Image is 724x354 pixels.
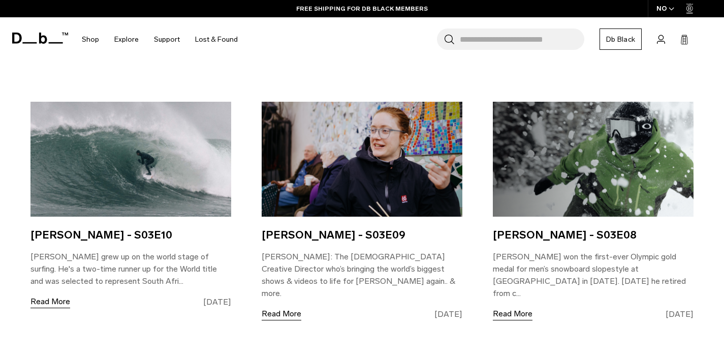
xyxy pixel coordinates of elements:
h4: [PERSON_NAME] - S03E09 [262,227,462,243]
nav: Main Navigation [74,17,245,62]
p: [PERSON_NAME]: The [DEMOGRAPHIC_DATA] Creative Director who’s bringing the world’s biggest shows ... [262,251,462,300]
h4: [PERSON_NAME] - S03E10 [30,227,231,243]
a: Db Black [600,28,642,50]
p: [PERSON_NAME] grew up on the world stage of surfing. He's a two-time runner up for the World titl... [30,251,231,287]
img: Jordy Smith - S03E10 [30,102,231,216]
a: Support [154,21,180,57]
a: FREE SHIPPING FOR DB BLACK MEMBERS [296,4,428,13]
a: Read More [262,308,301,320]
a: Shop [82,21,99,57]
span: [DATE] [434,308,462,320]
span: [DATE] [666,308,694,320]
a: Read More [30,296,70,308]
a: Lost & Found [195,21,238,57]
img: Sage Kotsenburg - S03E08 [493,102,694,216]
span: [DATE] [203,296,231,308]
a: Explore [114,21,139,57]
h4: [PERSON_NAME] - S03E08 [493,227,694,243]
img: Lucy Hickling - S03E09 [262,102,462,216]
p: [PERSON_NAME] won the first-ever Olympic gold medal for men’s snowboard slopestyle at [GEOGRAPHIC... [493,251,694,300]
a: Read More [493,308,532,320]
